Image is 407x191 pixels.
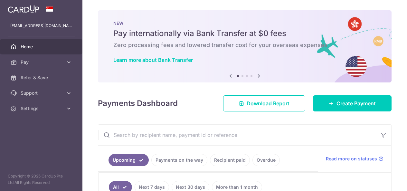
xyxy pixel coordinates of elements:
span: Read more on statuses [326,156,377,162]
a: Create Payment [313,95,392,111]
a: Recipient paid [210,154,250,166]
a: Learn more about Bank Transfer [113,57,193,63]
a: Overdue [252,154,280,166]
span: Pay [21,59,63,65]
img: Bank transfer banner [98,10,392,82]
input: Search by recipient name, payment id or reference [98,125,376,145]
h4: Payments Dashboard [98,98,178,109]
a: Payments on the way [151,154,207,166]
span: Support [21,90,63,96]
p: NEW [113,21,376,26]
span: Download Report [247,100,289,107]
span: Refer & Save [21,74,63,81]
img: CardUp [8,5,39,13]
a: Read more on statuses [326,156,383,162]
h5: Pay internationally via Bank Transfer at $0 fees [113,28,376,39]
h6: Zero processing fees and lowered transfer cost for your overseas expenses [113,41,376,49]
span: Home [21,43,63,50]
span: Create Payment [336,100,376,107]
span: Settings [21,105,63,112]
p: [EMAIL_ADDRESS][DOMAIN_NAME] [10,23,72,29]
a: Upcoming [109,154,149,166]
a: Download Report [223,95,305,111]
